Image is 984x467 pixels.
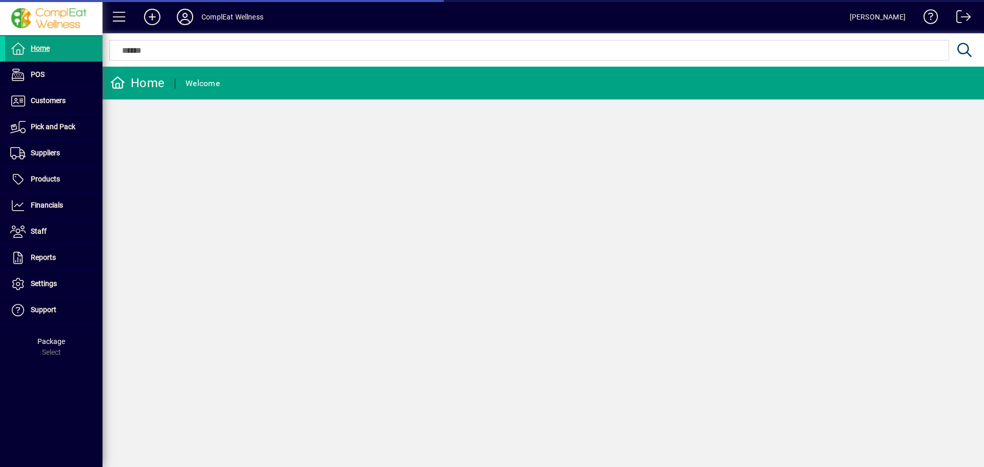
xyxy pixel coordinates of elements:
[31,279,57,288] span: Settings
[5,297,102,323] a: Support
[37,337,65,346] span: Package
[31,201,63,209] span: Financials
[31,70,45,78] span: POS
[136,8,169,26] button: Add
[5,114,102,140] a: Pick and Pack
[5,140,102,166] a: Suppliers
[31,175,60,183] span: Products
[31,306,56,314] span: Support
[5,245,102,271] a: Reports
[31,253,56,261] span: Reports
[31,227,47,235] span: Staff
[31,123,75,131] span: Pick and Pack
[5,88,102,114] a: Customers
[949,2,971,35] a: Logout
[31,96,66,105] span: Customers
[5,271,102,297] a: Settings
[201,9,263,25] div: ComplEat Wellness
[5,219,102,245] a: Staff
[110,75,165,91] div: Home
[5,62,102,88] a: POS
[169,8,201,26] button: Profile
[5,167,102,192] a: Products
[916,2,938,35] a: Knowledge Base
[31,149,60,157] span: Suppliers
[850,9,906,25] div: [PERSON_NAME]
[31,44,50,52] span: Home
[186,75,220,92] div: Welcome
[5,193,102,218] a: Financials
